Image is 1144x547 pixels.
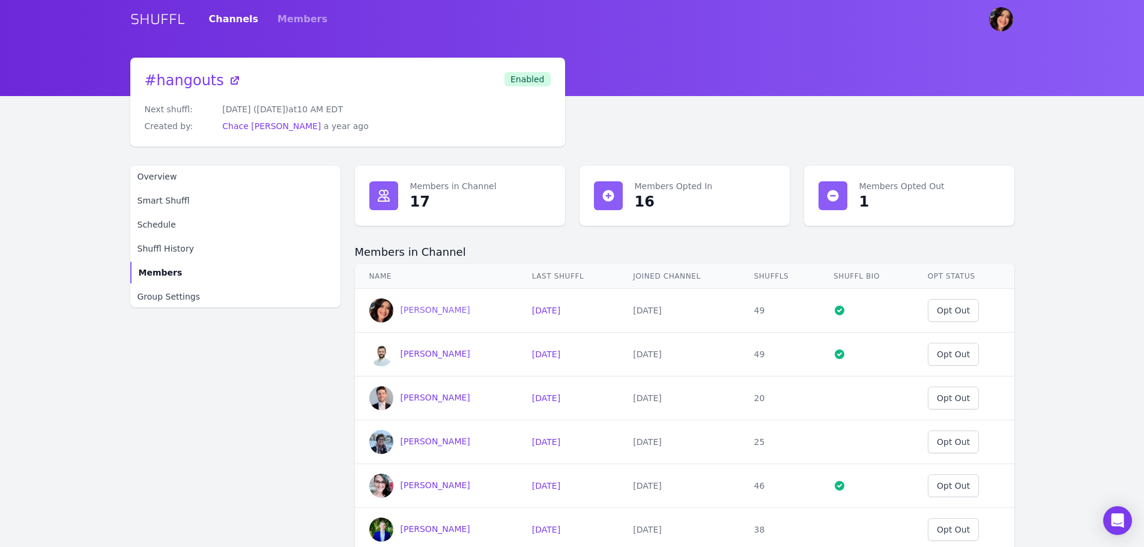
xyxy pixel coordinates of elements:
[928,518,979,541] button: Opt Out
[277,2,327,36] a: Members
[988,6,1014,32] button: User menu
[369,474,393,498] img: Danielle Foss
[369,430,393,454] img: Carrie Hunner
[532,437,560,447] a: [DATE]
[369,393,470,402] a: Bryce Sousa[PERSON_NAME]
[145,103,213,115] dt: Next shuffl:
[369,524,470,534] a: Eli Weidinger[PERSON_NAME]
[504,72,551,86] span: Enabled
[369,480,470,490] a: Danielle Foss[PERSON_NAME]
[619,264,739,289] th: Joined Channel
[532,393,560,403] a: [DATE]
[937,480,970,492] div: Opt Out
[138,291,201,303] span: Group Settings
[532,349,560,359] a: [DATE]
[324,121,369,131] span: a year ago
[619,289,739,333] td: [DATE]
[739,464,819,508] td: 46
[401,524,470,534] span: [PERSON_NAME]
[138,243,194,255] span: Shuffl History
[369,342,393,366] img: Bryan Espey
[130,10,185,29] a: SHUFFL
[401,349,470,358] span: [PERSON_NAME]
[937,436,970,448] div: Opt Out
[532,481,560,491] a: [DATE]
[209,2,259,36] a: Channels
[130,166,340,307] nav: Sidebar
[619,464,739,508] td: [DATE]
[130,166,340,187] a: Overview
[1103,506,1132,535] div: Open Intercom Messenger
[401,305,470,315] span: [PERSON_NAME]
[739,264,819,289] th: Shuffls
[369,298,393,322] img: Brittany Papa
[518,264,619,289] th: Last Shuffl
[355,264,518,289] th: Name
[532,525,560,534] a: [DATE]
[819,264,913,289] th: Shuffl Bio
[130,190,340,211] a: Smart Shuffl
[138,195,190,207] span: Smart Shuffl
[739,376,819,420] td: 20
[369,386,393,410] img: Bryce Sousa
[739,420,819,464] td: 25
[928,299,979,322] button: Opt Out
[928,474,979,497] button: Opt Out
[619,420,739,464] td: [DATE]
[928,343,979,366] button: Opt Out
[859,192,870,211] div: 1
[739,333,819,376] td: 49
[937,524,970,536] div: Opt Out
[635,192,655,211] div: 16
[401,437,470,446] span: [PERSON_NAME]
[139,267,183,279] span: Members
[369,437,470,446] a: Carrie Hunner[PERSON_NAME]
[145,120,213,132] dt: Created by:
[928,431,979,453] button: Opt Out
[937,392,970,404] div: Opt Out
[355,245,1014,259] h2: Members in Channel
[222,121,321,131] a: Chace [PERSON_NAME]
[859,180,1000,192] dt: Members Opted Out
[145,72,241,89] a: #hangouts
[401,480,470,490] span: [PERSON_NAME]
[138,171,177,183] span: Overview
[369,349,470,358] a: Bryan Espey[PERSON_NAME]
[369,518,393,542] img: Eli Weidinger
[913,264,1014,289] th: Opt Status
[937,348,970,360] div: Opt Out
[401,393,470,402] span: [PERSON_NAME]
[532,306,560,315] a: [DATE]
[937,304,970,316] div: Opt Out
[138,219,176,231] span: Schedule
[619,376,739,420] td: [DATE]
[619,333,739,376] td: [DATE]
[130,262,340,283] a: Members
[635,180,775,192] dt: Members Opted In
[989,7,1013,31] img: Brittany Papa
[130,238,340,259] a: Shuffl History
[369,305,470,315] a: Brittany Papa[PERSON_NAME]
[222,104,343,114] span: [DATE] ([DATE]) at 10 AM EDT
[410,180,551,192] dt: Members in Channel
[739,289,819,333] td: 49
[145,72,224,89] span: # hangouts
[928,387,979,409] button: Opt Out
[130,214,340,235] a: Schedule
[130,286,340,307] a: Group Settings
[410,192,430,211] div: 17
